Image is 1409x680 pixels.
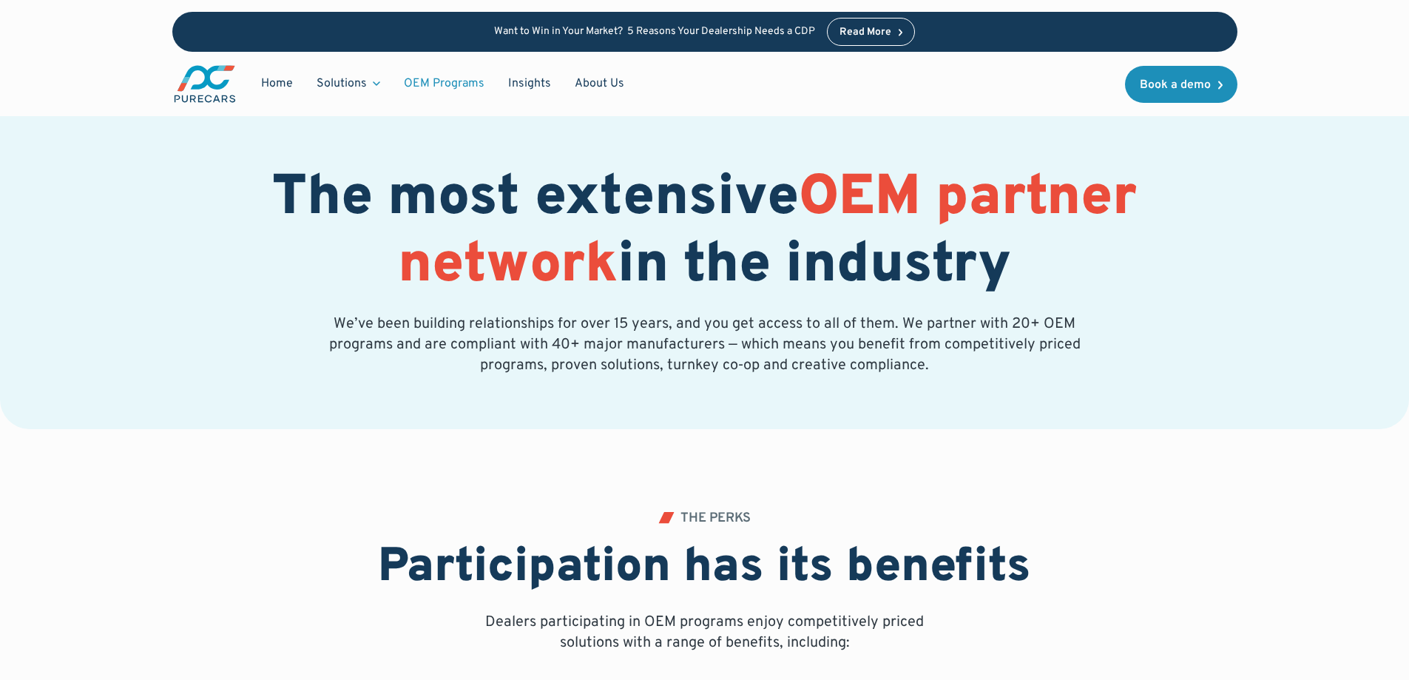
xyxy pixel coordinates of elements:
a: Insights [496,70,563,98]
span: OEM partner network [398,164,1137,302]
a: main [172,64,237,104]
a: OEM Programs [392,70,496,98]
p: Want to Win in Your Market? 5 Reasons Your Dealership Needs a CDP [494,26,815,38]
div: Solutions [317,75,367,92]
p: Dealers participating in OEM programs enjoy competitively priced solutions with a range of benefi... [480,612,930,653]
h1: The most extensive in the industry [172,166,1237,300]
div: THE PERKS [680,512,751,525]
div: Solutions [305,70,392,98]
a: Book a demo [1125,66,1237,103]
div: Read More [839,27,891,38]
div: Book a demo [1140,79,1211,91]
a: About Us [563,70,636,98]
h2: Participation has its benefits [378,540,1031,597]
a: Home [249,70,305,98]
p: We’ve been building relationships for over 15 years, and you get access to all of them. We partne... [326,314,1084,376]
a: Read More [827,18,916,46]
img: purecars logo [172,64,237,104]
